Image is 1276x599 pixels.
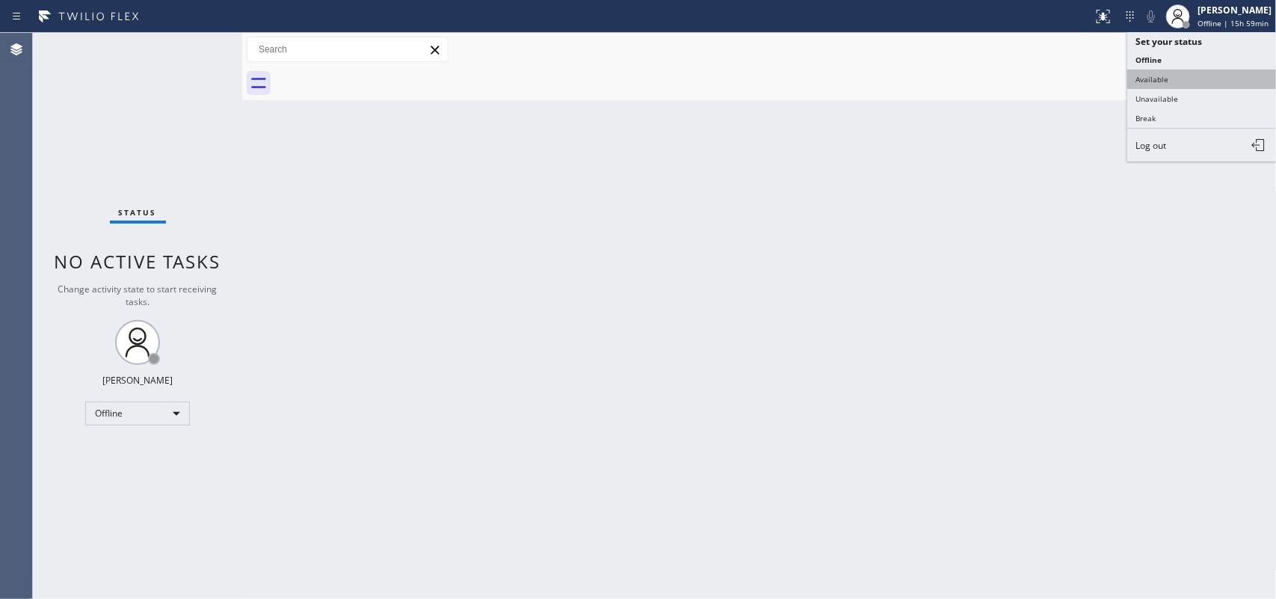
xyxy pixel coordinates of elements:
input: Search [247,37,448,61]
div: Offline [85,402,190,426]
span: Change activity state to start receiving tasks. [58,283,218,308]
div: [PERSON_NAME] [1198,4,1272,16]
span: Offline | 15h 59min [1198,18,1269,28]
div: [PERSON_NAME] [102,374,173,387]
span: Status [119,207,157,218]
button: Mute [1141,6,1162,27]
span: No active tasks [55,249,221,274]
